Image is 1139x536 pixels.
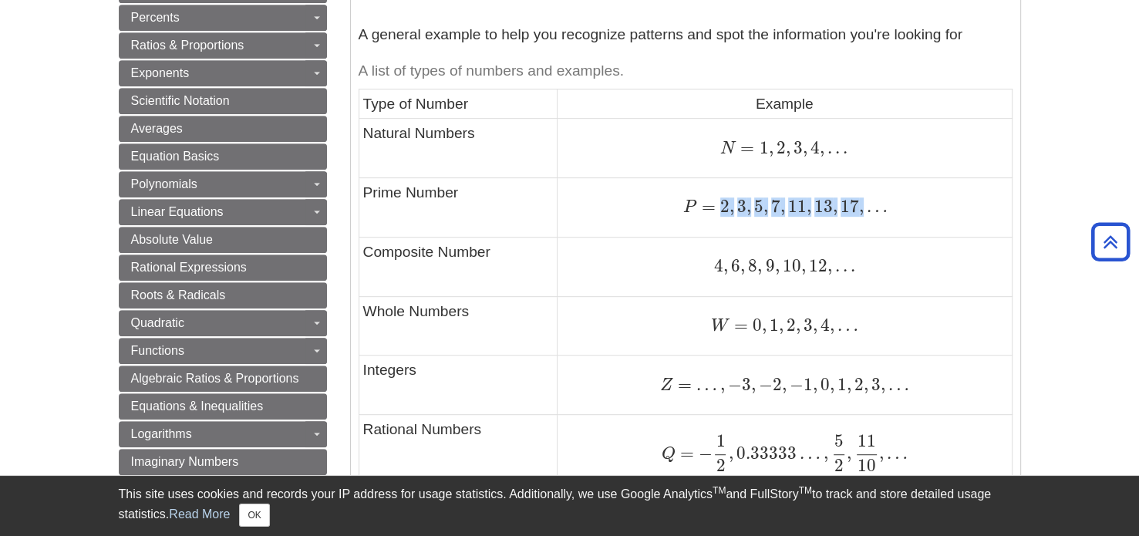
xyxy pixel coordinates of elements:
span: − [725,374,742,395]
span: Polynomials [131,177,197,190]
span: 1 [716,430,725,451]
span: , [751,374,756,395]
span: = [697,196,716,217]
span: 6 [728,255,740,276]
span: Functions [131,344,184,357]
p: A general example to help you recognize patterns and spot the information you're looking for [359,24,1013,46]
span: , [859,196,864,217]
td: Example [558,89,1012,118]
span: 11 [785,196,807,217]
span: P [683,199,697,216]
a: Equations & Inequalities [119,393,327,420]
a: Scientific Notation [119,88,327,114]
span: , [785,137,790,158]
span: Percents [131,11,180,24]
span: , [800,255,805,276]
span: 2 [716,455,725,476]
span: Absolute Value [131,233,213,246]
button: Close [239,504,269,527]
span: W [711,318,730,335]
span: Equations & Inequalities [131,399,264,413]
span: − [756,374,773,395]
span: 12 [805,255,827,276]
span: , [830,374,834,395]
span: , [864,374,868,395]
span: Equation Basics [131,150,220,163]
div: This site uses cookies and records your IP address for usage statistics. Additionally, we use Goo... [119,485,1021,527]
span: , [847,443,851,464]
a: Equation Basics [119,143,327,170]
span: 2 [773,374,782,395]
span: , [879,443,884,464]
a: Read More [169,507,230,521]
span: 3 [734,196,746,217]
td: Natural Numbers [359,119,558,178]
span: . [840,255,848,276]
span: 17 [837,196,859,217]
span: . [848,255,855,276]
span: … [885,374,909,395]
span: 8 [745,255,757,276]
td: Whole Numbers [359,296,558,356]
span: … [834,315,858,335]
span: , [813,374,817,395]
span: 3 [800,315,813,335]
a: Polynomials [119,171,327,197]
span: 1 [804,374,813,395]
span: Averages [131,122,183,135]
span: , [796,315,800,335]
span: 9 [762,255,774,276]
span: Quadratic [131,316,184,329]
span: , [820,137,824,158]
td: Integers [359,356,558,415]
a: Exponents [119,60,327,86]
span: , [830,315,834,335]
a: Ratios & Proportions [119,32,327,59]
span: 13 [811,196,833,217]
span: , [881,374,885,395]
span: , [802,137,807,158]
span: , [730,196,734,217]
a: Absolute Value [119,227,327,253]
span: Algebraic Ratios & Proportions [131,372,299,385]
span: … [884,443,908,464]
span: … [864,196,888,217]
span: Logarithms [131,427,192,440]
span: 0 [748,315,762,335]
a: Imaginary Numbers [119,449,327,475]
span: , [827,255,831,276]
a: Logarithms [119,421,327,447]
span: . [832,137,840,158]
a: Functions [119,338,327,364]
span: N [720,140,736,157]
span: 3 [742,374,751,395]
span: = [730,315,748,335]
span: Scientific Notation [131,94,230,107]
span: 11 [858,430,876,451]
a: Linear Equations [119,199,327,225]
span: 2 [783,315,796,335]
span: . [831,255,839,276]
span: 4 [714,255,723,276]
span: , [782,374,787,395]
span: , [807,196,811,217]
span: , [821,443,828,464]
span: 10 [858,455,876,476]
span: , [746,196,751,217]
span: Roots & Radicals [131,288,226,302]
span: … [692,374,717,395]
span: , [833,196,837,217]
span: = [736,137,754,158]
td: Prime Number [359,178,558,238]
a: Percents [119,5,327,31]
span: Q [662,446,676,463]
span: , [763,196,768,217]
a: Averages [119,116,327,142]
a: Quadratic [119,310,327,336]
span: , [768,137,773,158]
span: 0 [817,374,830,395]
a: Back to Top [1086,231,1135,252]
span: , [723,255,728,276]
span: 2 [773,137,785,158]
span: , [774,255,779,276]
